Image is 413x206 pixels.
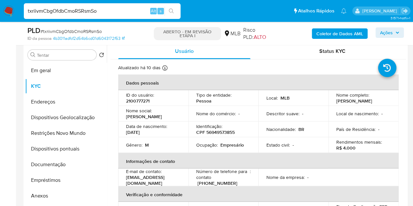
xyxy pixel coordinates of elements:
[289,142,290,148] font: :
[266,110,298,117] font: Descritor suave
[307,174,308,181] font: -
[24,7,181,15] input: Pesquisar usuários ou casos...
[25,63,107,78] button: Em geral
[126,107,151,114] font: Nome social
[126,129,140,135] font: [DATE]
[362,8,397,14] font: [PERSON_NAME]
[196,142,217,148] font: Ocupação
[160,8,162,14] font: s
[198,180,237,186] font: [PHONE_NUMBER]
[336,92,368,98] font: Nome completo
[298,110,299,117] font: :
[336,145,356,151] font: R$ 4.000
[266,95,277,101] font: Local
[126,113,162,120] font: [PERSON_NAME]
[380,27,393,38] font: Ações
[151,107,152,114] font: :
[196,129,235,135] font: CPF 56949573855
[27,25,40,36] font: PLD
[99,52,104,59] button: Retornar ao padrão
[298,7,334,14] font: Atalhos Rápidos
[25,110,107,125] button: Dispositivos Geolocalização
[316,28,363,39] font: Coletor de Dados AML
[145,142,149,148] font: M
[126,98,150,104] font: 2100777271
[362,8,399,14] p: vitoria.caldeira@mercadolivre.com
[401,8,408,14] a: Sair
[25,94,107,110] button: Endereços
[336,110,378,117] font: Local de nascimento
[196,123,221,130] font: Identificação
[292,142,294,148] font: -
[165,7,178,16] button: ícone de pesquisa
[118,64,161,71] font: Atualizado há 10 dias
[126,174,165,186] font: [EMAIL_ADDRESS][DOMAIN_NAME]
[277,95,278,101] font: :
[243,26,255,40] font: Risco PLD:
[196,92,230,98] font: Tipo de entidade
[266,142,289,148] font: Estado civil
[163,28,212,39] font: ABERTO - EM REVISÃO ETAPA I
[126,123,166,130] font: Data de nascimento
[303,174,304,181] font: :
[43,28,102,35] font: txriivmCbgOfdbCmoRSRsmSo
[27,35,52,41] font: ID da pessoa
[378,126,379,133] font: -
[25,78,107,94] button: KYC
[298,126,304,133] font: BR
[230,92,231,98] font: :
[196,110,235,117] font: Nome do comércio
[153,92,154,98] font: :
[166,123,167,130] font: :
[381,139,382,145] font: :
[280,95,289,101] font: MLB
[25,157,107,172] button: Documentação
[381,110,383,117] font: -
[378,110,379,117] font: :
[374,126,375,133] font: :
[266,174,303,181] font: Nome da empresa
[196,168,247,181] font: Número de telefone para contato
[25,172,107,188] button: Empréstimos
[238,110,240,117] font: -
[53,36,125,41] a: 4b3011adfcf2d54b6cd01d6043172f53
[368,92,369,98] font: :
[336,126,374,133] font: País de Residência
[217,142,218,148] font: :
[341,8,346,14] a: Notificações
[319,47,345,55] font: Status KYC
[126,158,175,165] font: Informações de contato
[141,142,142,148] font: :
[249,168,250,175] font: :
[53,35,120,41] font: 4b3011adfcf2d54b6cd01d6043172f53
[126,142,141,148] font: Gênero
[30,52,36,57] button: Tentar
[25,188,107,204] button: Anexos
[25,141,107,157] button: Dispositivos pontuais
[126,191,183,198] font: Verificação e conformidade
[302,110,303,117] font: -
[390,15,410,21] font: 3.157.1-hotfix-1
[230,30,240,37] font: MLB
[253,33,266,41] font: ALTO
[25,125,107,141] button: Restrições Novo Mundo
[235,110,236,117] font: :
[336,139,381,145] font: Rendimentos mensais
[175,47,194,55] font: Usuário
[126,92,153,98] font: ID do usuário
[336,98,372,104] font: [PERSON_NAME]
[294,126,295,133] font: :
[375,27,404,38] button: Ações
[40,28,43,35] font: #
[266,126,294,133] font: Nacionalidade
[221,123,222,130] font: :
[151,8,156,14] font: Alt
[126,80,159,86] font: Dados pessoais
[37,52,94,58] input: Tentar
[312,28,368,39] button: Coletor de Dados AML
[126,168,161,175] font: E-mail de contato
[196,98,212,104] font: Pessoa
[220,142,244,148] font: Empresário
